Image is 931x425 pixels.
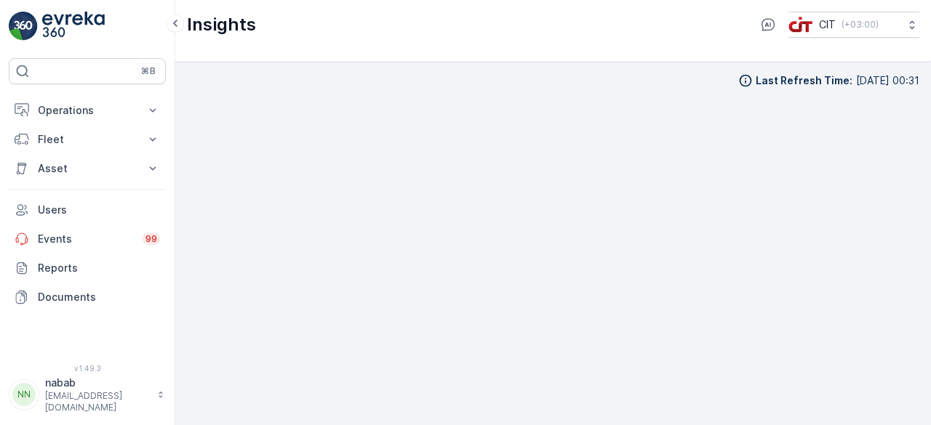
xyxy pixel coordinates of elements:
p: CIT [819,17,836,32]
img: logo_light-DOdMpM7g.png [42,12,105,41]
button: CIT(+03:00) [788,12,919,38]
p: Operations [38,103,137,118]
a: Documents [9,283,166,312]
a: Events99 [9,224,166,254]
span: v 1.49.3 [9,364,166,373]
p: ⌘B [141,65,156,77]
p: ( +03:00 ) [842,19,879,31]
button: Asset [9,154,166,183]
p: nabab [45,376,150,390]
p: Asset [38,161,137,176]
p: Last Refresh Time : [756,73,852,88]
div: NN [12,383,36,406]
p: Reports [38,261,160,275]
p: Events [38,232,134,246]
p: Insights [187,13,256,36]
p: Documents [38,290,160,304]
img: logo [9,12,38,41]
p: Users [38,203,160,217]
button: Operations [9,96,166,125]
p: 99 [145,232,157,245]
p: Fleet [38,132,137,147]
p: [DATE] 00:31 [856,73,919,88]
a: Reports [9,254,166,283]
p: [EMAIL_ADDRESS][DOMAIN_NAME] [45,390,150,413]
button: NNnabab[EMAIL_ADDRESS][DOMAIN_NAME] [9,376,166,413]
img: cit-logo_pOk6rL0.png [788,17,813,33]
button: Fleet [9,125,166,154]
a: Users [9,195,166,224]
